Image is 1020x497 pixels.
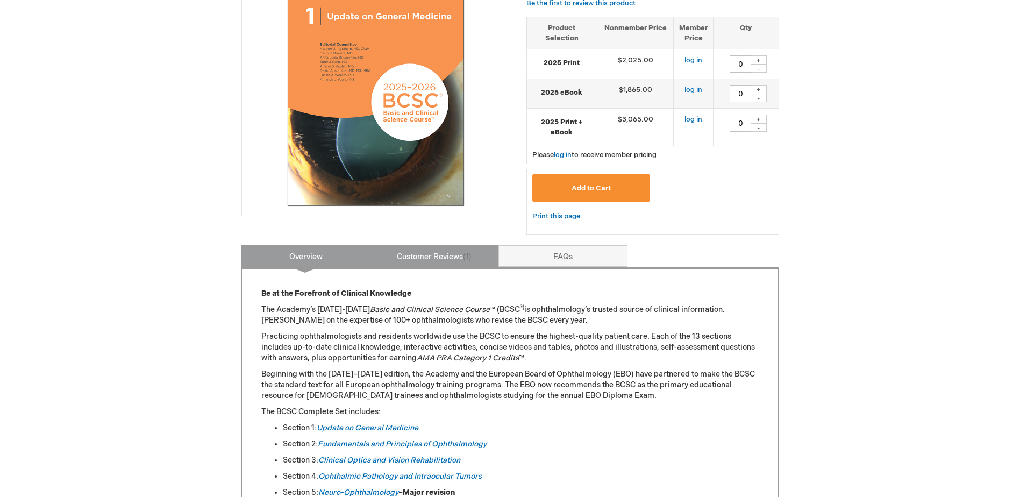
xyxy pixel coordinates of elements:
li: Section 1: [283,423,759,434]
td: $1,865.00 [597,79,674,109]
strong: 2025 Print [532,58,591,68]
p: The Academy’s [DATE]-[DATE] ™ (BCSC is ophthalmology’s trusted source of clinical information. [P... [261,304,759,326]
a: Customer Reviews1 [370,245,499,267]
div: + [751,115,767,124]
input: Qty [730,85,751,102]
sup: ®) [520,304,524,311]
input: Qty [730,115,751,132]
li: Section 4: [283,471,759,482]
a: Print this page [532,210,580,223]
p: Practicing ophthalmologists and residents worldwide use the BCSC to ensure the highest-quality pa... [261,331,759,364]
div: - [751,94,767,102]
strong: Major revision [403,488,455,497]
div: + [751,55,767,65]
td: $3,065.00 [597,109,674,146]
li: Section 3: [283,455,759,466]
p: The BCSC Complete Set includes: [261,407,759,417]
a: Overview [241,245,370,267]
div: + [751,85,767,94]
a: FAQs [498,245,627,267]
input: Qty [730,55,751,73]
a: Neuro-Ophthalmology [318,488,398,497]
button: Add to Cart [532,174,651,202]
p: Beginning with the [DATE]–[DATE] edition, the Academy and the European Board of Ophthalmology (EB... [261,369,759,401]
a: log in [684,86,702,94]
span: Add to Cart [572,184,611,193]
em: AMA PRA Category 1 Credits [417,353,519,363]
th: Member Price [674,17,714,49]
div: - [751,64,767,73]
span: Please to receive member pricing [532,151,657,159]
a: Update on General Medicine [317,423,418,432]
li: Section 2: [283,439,759,450]
strong: Be at the Forefront of Clinical Knowledge [261,289,411,298]
strong: 2025 eBook [532,88,591,98]
div: - [751,123,767,132]
td: $2,025.00 [597,49,674,79]
a: Fundamentals and Principles of Ophthalmology [318,439,487,449]
span: 1 [463,252,472,261]
em: Basic and Clinical Science Course [370,305,490,314]
th: Qty [714,17,779,49]
a: log in [684,115,702,124]
th: Product Selection [527,17,597,49]
strong: 2025 Print + eBook [532,117,591,137]
a: Clinical Optics and Vision Rehabilitation [318,456,460,465]
th: Nonmember Price [597,17,674,49]
a: log in [554,151,572,159]
a: log in [684,56,702,65]
a: Ophthalmic Pathology and Intraocular Tumors [318,472,482,481]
